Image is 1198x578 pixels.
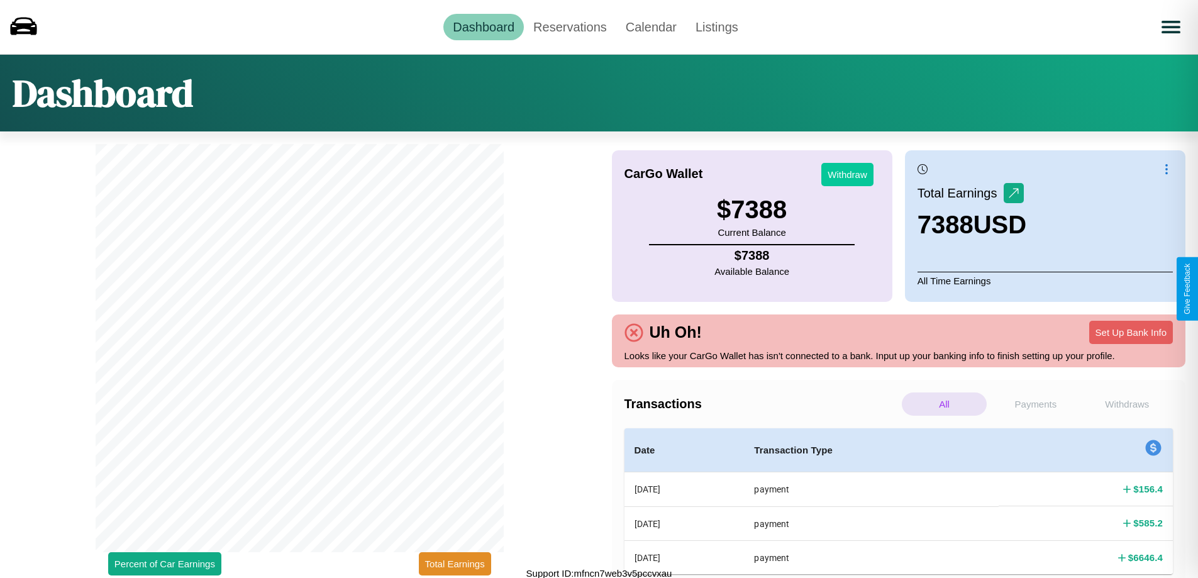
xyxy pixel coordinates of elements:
button: Set Up Bank Info [1089,321,1173,344]
h4: CarGo Wallet [624,167,703,181]
th: payment [744,472,999,507]
h4: $ 585.2 [1133,516,1163,530]
h3: $ 7388 [717,196,787,224]
th: [DATE] [624,472,745,507]
h4: $ 7388 [714,248,789,263]
th: [DATE] [624,506,745,540]
button: Open menu [1153,9,1189,45]
h4: $ 156.4 [1133,482,1163,496]
button: Total Earnings [419,552,491,575]
th: payment [744,506,999,540]
p: Total Earnings [918,182,1004,204]
p: Available Balance [714,263,789,280]
div: Give Feedback [1183,264,1192,314]
a: Dashboard [443,14,524,40]
p: All [902,392,987,416]
h4: $ 6646.4 [1128,551,1163,564]
p: Withdraws [1085,392,1170,416]
p: Current Balance [717,224,787,241]
a: Listings [686,14,748,40]
p: All Time Earnings [918,272,1173,289]
button: Withdraw [821,163,874,186]
h4: Date [635,443,735,458]
th: payment [744,541,999,574]
a: Reservations [524,14,616,40]
h1: Dashboard [13,67,193,119]
a: Calendar [616,14,686,40]
button: Percent of Car Earnings [108,552,221,575]
h4: Uh Oh! [643,323,708,342]
p: Looks like your CarGo Wallet has isn't connected to a bank. Input up your banking info to finish ... [624,347,1173,364]
p: Payments [993,392,1078,416]
table: simple table [624,428,1173,574]
h4: Transactions [624,397,899,411]
h4: Transaction Type [754,443,989,458]
th: [DATE] [624,541,745,574]
h3: 7388 USD [918,211,1026,239]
